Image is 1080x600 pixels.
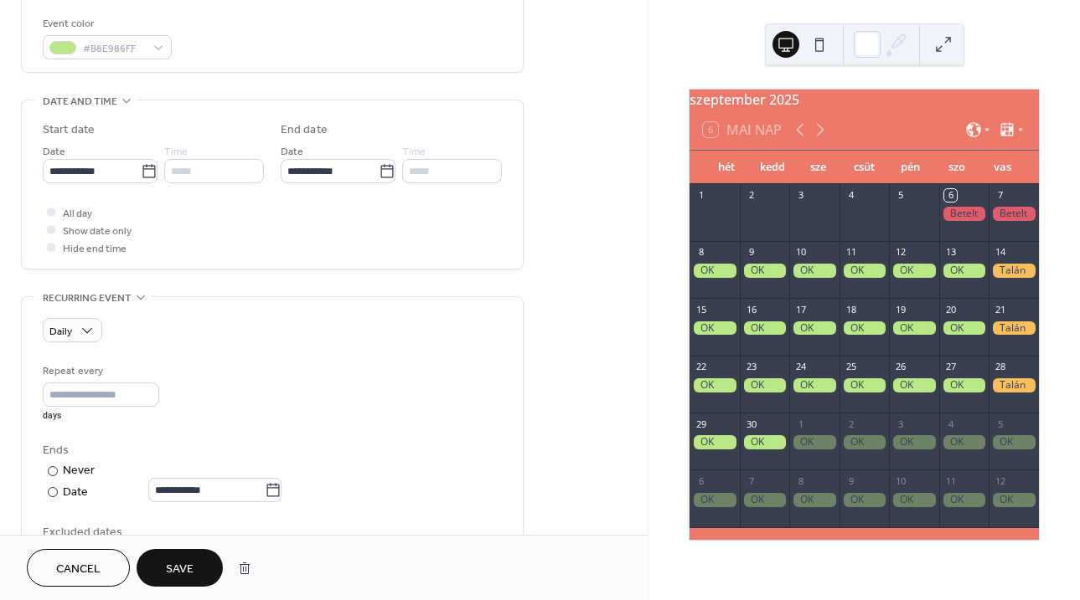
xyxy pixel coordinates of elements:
[994,303,1006,315] div: 21
[894,361,907,373] div: 26
[841,151,887,184] div: csüt
[889,378,939,392] div: OK
[944,189,957,202] div: 6
[695,303,707,315] div: 15
[845,361,857,373] div: 25
[944,246,957,259] div: 13
[944,361,957,373] div: 27
[63,462,96,479] div: Never
[989,321,1039,336] div: Talán
[63,205,92,223] span: All day
[989,264,1039,278] div: Talán
[944,418,957,430] div: 4
[690,321,740,336] div: OK
[789,321,840,336] div: OK
[690,90,1039,110] div: szeptember 2025
[989,493,1039,507] div: OK
[840,378,890,392] div: OK
[43,410,159,422] div: days
[281,121,328,139] div: End date
[43,524,502,541] span: Excluded dates
[164,143,188,161] span: Time
[994,361,1006,373] div: 28
[83,40,145,58] span: #B8E986FF
[690,264,740,278] div: OK
[794,418,807,430] div: 1
[939,493,990,507] div: OK
[989,207,1039,221] div: Betelt
[43,290,132,307] span: Recurring event
[845,474,857,487] div: 9
[840,321,890,336] div: OK
[840,264,890,278] div: OK
[979,151,1026,184] div: vas
[894,303,907,315] div: 19
[43,362,156,380] div: Repeat every
[845,418,857,430] div: 2
[43,442,499,459] div: Ends
[745,189,757,202] div: 2
[749,151,795,184] div: kedd
[939,378,990,392] div: OK
[894,474,907,487] div: 10
[939,435,990,449] div: OK
[43,15,168,33] div: Event color
[789,264,840,278] div: OK
[745,246,757,259] div: 9
[794,246,807,259] div: 10
[794,189,807,202] div: 3
[894,189,907,202] div: 5
[695,418,707,430] div: 29
[933,151,979,184] div: szo
[939,321,990,336] div: OK
[794,474,807,487] div: 8
[994,474,1006,487] div: 12
[27,549,130,587] button: Cancel
[939,207,990,221] div: Betelt
[789,378,840,392] div: OK
[889,435,939,449] div: OK
[43,143,65,161] span: Date
[795,151,841,184] div: sze
[695,474,707,487] div: 6
[840,493,890,507] div: OK
[695,189,707,202] div: 1
[137,549,223,587] button: Save
[989,435,1039,449] div: OK
[740,435,790,449] div: OK
[889,264,939,278] div: OK
[789,435,840,449] div: OK
[281,143,303,161] span: Date
[740,321,790,336] div: OK
[740,264,790,278] div: OK
[63,483,282,502] div: Date
[887,151,933,184] div: pén
[745,418,757,430] div: 30
[703,151,749,184] div: hét
[402,143,426,161] span: Time
[695,361,707,373] div: 22
[63,240,127,258] span: Hide end time
[994,189,1006,202] div: 7
[894,246,907,259] div: 12
[695,246,707,259] div: 8
[63,223,132,240] span: Show date only
[889,493,939,507] div: OK
[994,246,1006,259] div: 14
[944,303,957,315] div: 20
[994,418,1006,430] div: 5
[845,189,857,202] div: 4
[43,121,95,139] div: Start date
[794,303,807,315] div: 17
[989,378,1039,392] div: Talán
[43,93,117,110] span: Date and time
[166,561,194,578] span: Save
[845,303,857,315] div: 18
[740,493,790,507] div: OK
[745,361,757,373] div: 23
[690,493,740,507] div: OK
[740,378,790,392] div: OK
[789,493,840,507] div: OK
[49,322,72,341] span: Daily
